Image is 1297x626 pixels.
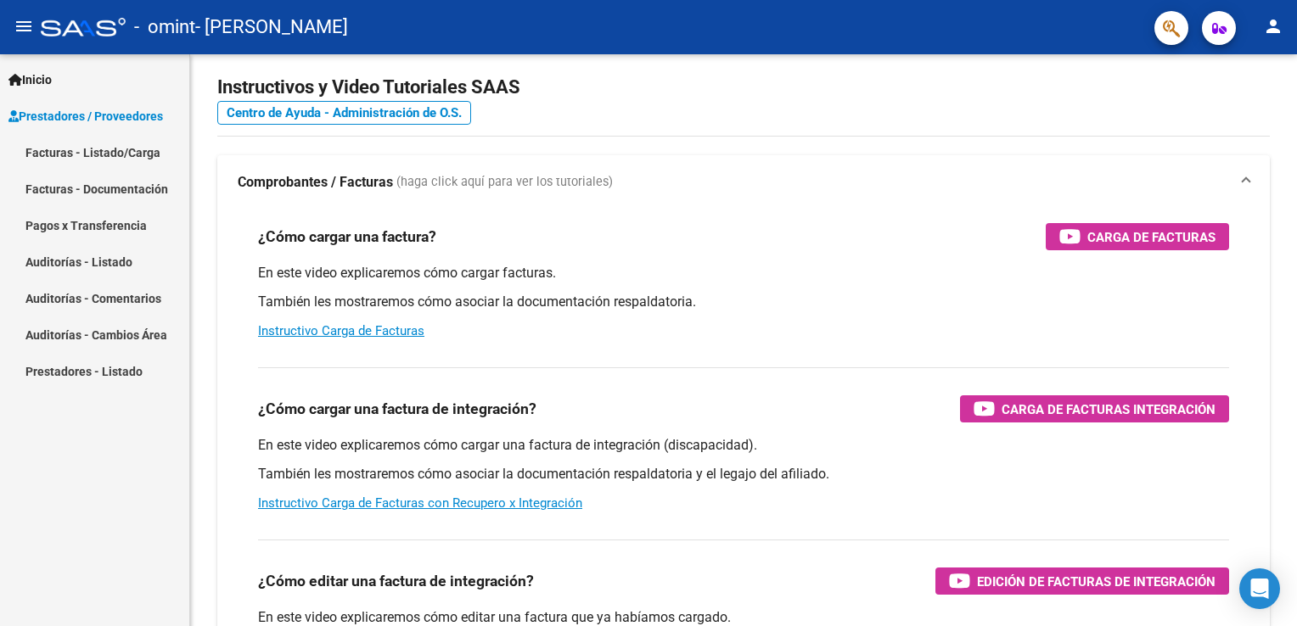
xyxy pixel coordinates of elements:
[195,8,348,46] span: - [PERSON_NAME]
[1046,223,1229,250] button: Carga de Facturas
[1239,568,1280,609] div: Open Intercom Messenger
[8,70,52,89] span: Inicio
[258,264,1229,282] p: En este video explicaremos cómo cargar facturas.
[960,395,1229,422] button: Carga de Facturas Integración
[258,465,1229,483] p: También les mostraremos cómo asociar la documentación respaldatoria y el legajo del afiliado.
[258,293,1229,311] p: También les mostraremos cómo asociar la documentación respaldatoria.
[1263,16,1283,36] mat-icon: person
[258,225,436,249] h3: ¿Cómo cargar una factura?
[396,173,613,192] span: (haga click aquí para ver los tutoriales)
[258,397,536,421] h3: ¿Cómo cargar una factura de integración?
[238,173,393,192] strong: Comprobantes / Facturas
[217,101,471,125] a: Centro de Ayuda - Administración de O.S.
[217,155,1270,210] mat-expansion-panel-header: Comprobantes / Facturas (haga click aquí para ver los tutoriales)
[217,71,1270,103] h2: Instructivos y Video Tutoriales SAAS
[14,16,34,36] mat-icon: menu
[258,495,582,511] a: Instructivo Carga de Facturas con Recupero x Integración
[977,571,1216,592] span: Edición de Facturas de integración
[1002,399,1216,420] span: Carga de Facturas Integración
[258,436,1229,455] p: En este video explicaremos cómo cargar una factura de integración (discapacidad).
[134,8,195,46] span: - omint
[258,323,424,338] a: Instructivo Carga de Facturas
[935,567,1229,595] button: Edición de Facturas de integración
[1087,226,1216,248] span: Carga de Facturas
[258,569,534,593] h3: ¿Cómo editar una factura de integración?
[8,107,163,126] span: Prestadores / Proveedores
